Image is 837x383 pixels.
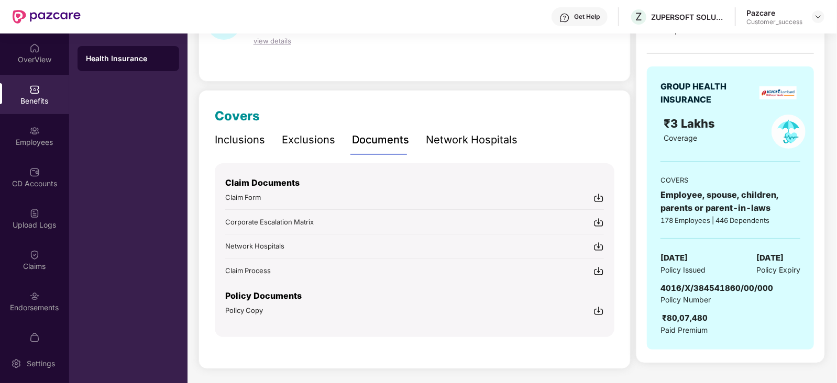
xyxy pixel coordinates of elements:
div: Documents [352,132,409,148]
span: [DATE] [756,252,784,264]
div: Customer_success [746,18,802,26]
img: svg+xml;base64,PHN2ZyBpZD0iVXBsb2FkX0xvZ3MiIGRhdGEtbmFtZT0iVXBsb2FkIExvZ3MiIHhtbG5zPSJodHRwOi8vd3... [29,208,40,219]
img: svg+xml;base64,PHN2ZyBpZD0iRG93bmxvYWQtMjR4MjQiIHhtbG5zPSJodHRwOi8vd3d3LnczLm9yZy8yMDAwL3N2ZyIgd2... [593,266,604,276]
img: svg+xml;base64,PHN2ZyBpZD0iQmVuZWZpdHMiIHhtbG5zPSJodHRwOi8vd3d3LnczLm9yZy8yMDAwL3N2ZyIgd2lkdGg9Ij... [29,84,40,95]
div: Exclusions [282,132,335,148]
span: Paid Premium [660,324,708,336]
img: svg+xml;base64,PHN2ZyBpZD0iRW5kb3JzZW1lbnRzIiB4bWxucz0iaHR0cDovL3d3dy53My5vcmcvMjAwMC9zdmciIHdpZH... [29,291,40,301]
span: Policy Issued [660,264,706,276]
span: Claim Process [225,266,271,275]
img: svg+xml;base64,PHN2ZyBpZD0iRW1wbG95ZWVzIiB4bWxucz0iaHR0cDovL3d3dy53My5vcmcvMjAwMC9zdmciIHdpZHRoPS... [29,126,40,136]
img: svg+xml;base64,PHN2ZyBpZD0iSGVscC0zMngzMiIgeG1sbnM9Imh0dHA6Ly93d3cudzMub3JnLzIwMDAvc3ZnIiB3aWR0aD... [559,13,570,23]
div: COVERS [660,175,800,185]
div: 178 Employees | 446 Dependents [660,215,800,226]
div: GROUP HEALTH INSURANCE [660,80,752,106]
span: Covers [215,108,260,123]
div: Employee, spouse, children, parents or parent-in-laws [660,188,800,215]
img: svg+xml;base64,PHN2ZyBpZD0iQ0RfQWNjb3VudHMiIGRhdGEtbmFtZT0iQ0QgQWNjb3VudHMiIHhtbG5zPSJodHRwOi8vd3... [29,167,40,177]
div: Settings [24,358,58,369]
span: view details [254,37,291,45]
img: New Pazcare Logo [13,10,81,24]
div: Network Hospitals [426,132,517,148]
span: ₹3 Lakhs [664,117,718,130]
span: Policy Copy [225,306,263,314]
span: Policy Number [660,295,711,304]
img: svg+xml;base64,PHN2ZyBpZD0iRG93bmxvYWQtMjR4MjQiIHhtbG5zPSJodHRwOi8vd3d3LnczLm9yZy8yMDAwL3N2ZyIgd2... [593,241,604,252]
img: insurerLogo [759,86,797,99]
span: Network Hospitals [225,242,284,250]
div: Get Help [574,13,600,21]
img: svg+xml;base64,PHN2ZyBpZD0iRHJvcGRvd24tMzJ4MzIiIHhtbG5zPSJodHRwOi8vd3d3LnczLm9yZy8yMDAwL3N2ZyIgd2... [814,13,822,21]
img: svg+xml;base64,PHN2ZyBpZD0iU2V0dGluZy0yMHgyMCIgeG1sbnM9Imh0dHA6Ly93d3cudzMub3JnLzIwMDAvc3ZnIiB3aW... [11,358,21,369]
img: svg+xml;base64,PHN2ZyBpZD0iQ2xhaW0iIHhtbG5zPSJodHRwOi8vd3d3LnczLm9yZy8yMDAwL3N2ZyIgd2lkdGg9IjIwIi... [29,250,40,260]
img: svg+xml;base64,PHN2ZyBpZD0iRG93bmxvYWQtMjR4MjQiIHhtbG5zPSJodHRwOi8vd3d3LnczLm9yZy8yMDAwL3N2ZyIgd2... [593,193,604,203]
span: 4016/X/384541860/00/000 [660,283,773,293]
div: ZUPERSOFT SOLUTIONS PRIVATE LIMITED [651,12,724,22]
span: Corporate Escalation Matrix [225,218,314,226]
div: Health Insurance [86,53,171,64]
span: [DATE] [660,252,688,264]
img: svg+xml;base64,PHN2ZyBpZD0iRG93bmxvYWQtMjR4MjQiIHhtbG5zPSJodHRwOi8vd3d3LnczLm9yZy8yMDAwL3N2ZyIgd2... [593,306,604,316]
div: Pazcare [746,8,802,18]
p: Claim Documents [225,176,604,189]
img: svg+xml;base64,PHN2ZyBpZD0iSG9tZSIgeG1sbnM9Imh0dHA6Ly93d3cudzMub3JnLzIwMDAvc3ZnIiB3aWR0aD0iMjAiIG... [29,43,40,53]
img: policyIcon [772,115,806,149]
img: svg+xml;base64,PHN2ZyBpZD0iRG93bmxvYWQtMjR4MjQiIHhtbG5zPSJodHRwOi8vd3d3LnczLm9yZy8yMDAwL3N2ZyIgd2... [593,217,604,228]
span: Coverage [664,133,697,142]
span: Policy Expiry [756,264,800,276]
span: Z [635,10,642,23]
div: ₹80,07,480 [662,312,708,324]
div: Inclusions [215,132,265,148]
span: Claim Form [225,193,261,201]
img: svg+xml;base64,PHN2ZyBpZD0iTXlfT3JkZXJzIiBkYXRhLW5hbWU9Ik15IE9yZGVycyIgeG1sbnM9Imh0dHA6Ly93d3cudz... [29,332,40,343]
p: Policy Documents [225,289,604,302]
